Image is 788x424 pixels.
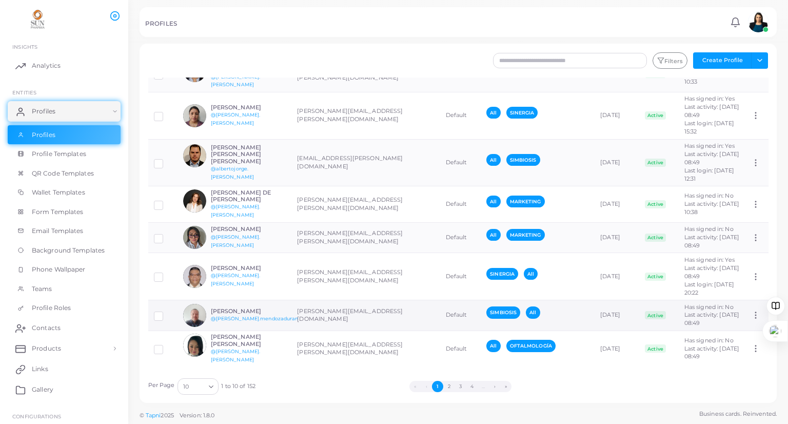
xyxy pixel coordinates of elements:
[8,55,121,76] a: Analytics
[8,279,121,299] a: Teams
[8,183,121,202] a: Wallet Templates
[684,103,739,119] span: Last activity: [DATE] 08:49
[745,12,771,32] a: avatar
[645,311,666,319] span: Active
[699,410,777,418] span: Business cards. Reinvented.
[432,381,443,392] button: Go to page 1
[8,241,121,260] a: Background Templates
[595,222,639,253] td: [DATE]
[291,186,440,222] td: [PERSON_NAME][EMAIL_ADDRESS][PERSON_NAME][DOMAIN_NAME]
[12,413,61,419] span: Configurations
[183,381,189,392] span: 10
[486,196,500,207] span: All
[291,300,440,331] td: [PERSON_NAME][EMAIL_ADDRESS][DOMAIN_NAME]
[32,246,105,255] span: Background Templates
[32,265,86,274] span: Phone Wallpaper
[486,154,500,166] span: All
[291,139,440,186] td: [EMAIL_ADDRESS][PERSON_NAME][DOMAIN_NAME]
[684,234,739,249] span: Last activity: [DATE] 08:49
[211,308,299,315] h6: [PERSON_NAME]
[8,359,121,379] a: Links
[595,300,639,331] td: [DATE]
[9,10,66,29] img: logo
[440,331,481,367] td: Default
[291,253,440,300] td: [PERSON_NAME][EMAIL_ADDRESS][PERSON_NAME][DOMAIN_NAME]
[526,306,540,318] span: All
[32,188,85,197] span: Wallet Templates
[32,385,53,394] span: Gallery
[506,229,545,241] span: MARKETING
[183,226,206,249] img: avatar
[684,200,739,216] span: Last activity: [DATE] 10:38
[506,340,556,352] span: OFTALMOLOGÍA
[12,89,36,95] span: ENTITIES
[211,189,286,203] h6: [PERSON_NAME] DE [PERSON_NAME]
[440,222,481,253] td: Default
[684,256,735,263] span: Has signed in: Yes
[645,234,666,242] span: Active
[8,144,121,164] a: Profile Templates
[183,334,206,357] img: avatar
[211,334,286,347] h6: [PERSON_NAME] [PERSON_NAME]
[32,169,94,178] span: QR Code Templates
[595,139,639,186] td: [DATE]
[32,323,61,333] span: Contacts
[32,61,61,70] span: Analytics
[211,112,261,126] a: @[PERSON_NAME].[PERSON_NAME]
[506,154,540,166] span: SIMBIOSIS
[8,164,121,183] a: QR Code Templates
[684,337,734,344] span: Has signed in: No
[595,92,639,139] td: [DATE]
[32,364,48,374] span: Links
[693,52,752,69] button: Create Profile
[684,281,734,296] span: Last login: [DATE] 20:22
[440,139,481,186] td: Default
[486,229,500,241] span: All
[486,268,518,280] span: SINERGIA
[595,331,639,367] td: [DATE]
[183,304,206,327] img: avatar
[684,303,734,311] span: Has signed in: No
[180,412,215,419] span: Version: 1.8.0
[595,253,639,300] td: [DATE]
[684,120,734,135] span: Last login: [DATE] 15:32
[211,234,261,248] a: @[PERSON_NAME].[PERSON_NAME]
[455,381,466,392] button: Go to page 3
[440,92,481,139] td: Default
[684,150,739,166] span: Last activity: [DATE] 08:49
[190,381,205,392] input: Search for option
[32,284,52,294] span: Teams
[440,300,481,331] td: Default
[684,311,739,326] span: Last activity: [DATE] 08:49
[645,111,666,120] span: Active
[8,101,121,122] a: Profiles
[595,186,639,222] td: [DATE]
[653,52,687,69] button: Filters
[32,226,84,236] span: Email Templates
[211,226,286,233] h6: [PERSON_NAME]
[684,167,734,182] span: Last login: [DATE] 12:31
[645,344,666,353] span: Active
[146,412,161,419] a: Tapni
[486,340,500,352] span: All
[178,378,219,395] div: Search for option
[183,189,206,213] img: avatar
[684,192,734,199] span: Has signed in: No
[684,345,739,360] span: Last activity: [DATE] 08:49
[32,303,71,313] span: Profile Roles
[145,20,177,27] h5: PROFILES
[221,382,255,391] span: 1 to 10 of 152
[748,12,769,32] img: avatar
[440,186,481,222] td: Default
[506,196,545,207] span: MARKETING
[32,207,84,217] span: Form Templates
[211,144,286,165] h6: [PERSON_NAME] [PERSON_NAME] [PERSON_NAME]
[8,338,121,359] a: Products
[486,107,500,119] span: All
[524,268,538,280] span: All
[8,202,121,222] a: Form Templates
[684,70,739,85] span: Last activity: [DATE] 10:33
[8,125,121,145] a: Profiles
[8,221,121,241] a: Email Templates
